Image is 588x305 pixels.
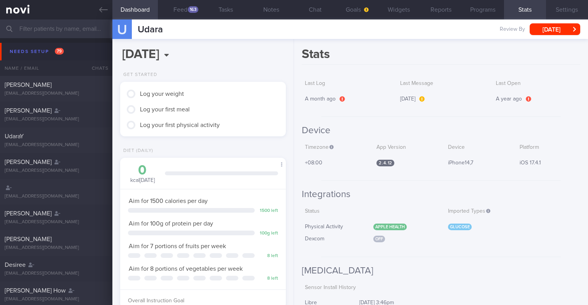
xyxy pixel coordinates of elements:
label: Platform [520,144,577,151]
label: Status [305,208,434,215]
span: Timezone [305,145,334,150]
span: Review By [500,26,525,33]
span: [PERSON_NAME] [5,108,52,114]
div: 8 left [259,253,278,259]
div: Physical Activity [305,224,366,231]
div: iPhone14,7 [445,155,509,171]
h2: [MEDICAL_DATA] [302,265,580,277]
span: [PERSON_NAME] How [5,287,66,294]
div: Dexcom [305,236,366,243]
label: App Version [376,144,434,151]
span: . [386,161,387,165]
div: Get Started [120,72,157,78]
span: Apple Health [373,224,407,230]
span: . [382,161,383,165]
h2: Integrations [302,189,580,200]
div: iOS 17.4.1 [516,155,580,171]
div: kcal [DATE] [128,164,157,184]
h2: Device [302,125,580,136]
div: Needs setup [8,46,66,57]
span: Aim for 1500 calories per day [129,198,208,204]
div: 100 g left [259,231,278,236]
span: Aim for 100g of protein per day [129,220,213,227]
div: [EMAIL_ADDRESS][DOMAIN_NAME] [5,245,108,251]
span: Overall Instruction Goal [128,298,184,303]
div: [DATE] [397,91,485,108]
div: Glucose [448,224,472,230]
span: UdaraY [5,133,24,139]
div: [EMAIL_ADDRESS][DOMAIN_NAME] [5,142,108,148]
button: [DATE] [530,23,580,35]
div: [EMAIL_ADDRESS][DOMAIN_NAME] [5,116,108,122]
div: A month ago [302,91,389,108]
div: [EMAIL_ADDRESS][DOMAIN_NAME] [5,219,108,225]
div: A year ago [493,91,580,108]
label: Last Message [400,80,481,87]
span: +08:00 [305,160,322,166]
div: Chats [81,60,112,76]
div: [EMAIL_ADDRESS][DOMAIN_NAME] [5,271,108,277]
span: 79 [55,48,64,55]
span: [PERSON_NAME] [5,82,52,88]
label: Last Open [496,80,577,87]
div: [EMAIL_ADDRESS][DOMAIN_NAME] [5,194,108,199]
h1: Stats [302,47,580,65]
div: Diet (Daily) [120,148,153,154]
div: U [107,15,136,45]
div: [EMAIL_ADDRESS][DOMAIN_NAME] [5,296,108,302]
div: 8 left [259,276,278,282]
div: [EMAIL_ADDRESS][DOMAIN_NAME] [5,168,108,174]
span: Off [373,236,385,242]
span: Udara [138,25,163,34]
div: 1500 left [259,208,278,214]
div: 0 [128,164,157,177]
span: Aim for 7 portions of fruits per week [129,243,226,249]
span: [PERSON_NAME] [5,159,52,165]
label: Sensor Install History [305,284,501,291]
div: 163 [188,6,198,13]
span: 2 4 12 [376,160,394,166]
span: Aim for 8 portions of vegetables per week [129,266,243,272]
span: Imported Types [448,208,490,214]
div: [EMAIL_ADDRESS][DOMAIN_NAME] [5,91,108,97]
span: [PERSON_NAME] [5,236,52,242]
label: Last Log [305,80,386,87]
label: Device [448,144,506,151]
span: Desiree [5,262,26,268]
span: [PERSON_NAME] [5,210,52,217]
